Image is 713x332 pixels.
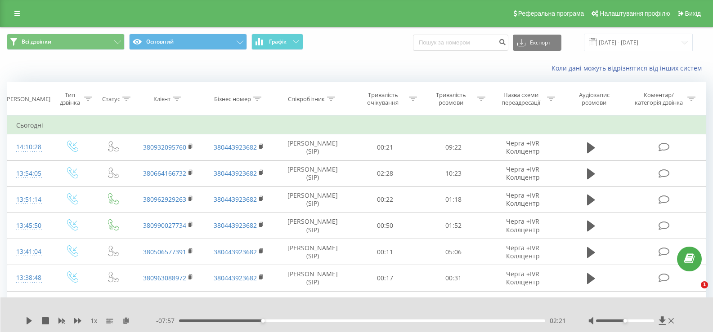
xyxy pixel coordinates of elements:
a: 380443923682 [214,248,257,256]
td: 09:22 [419,134,488,160]
td: 02:28 [351,160,419,186]
div: Аудіозапис розмови [566,91,622,106]
td: [PERSON_NAME] (SIP) [274,212,351,239]
div: Коментар/категорія дзвінка [632,91,685,106]
div: Статус [102,95,120,103]
td: 00:21 [351,134,419,160]
button: Всі дзвінки [7,34,125,50]
td: 01:52 [419,212,488,239]
td: 00:31 [419,265,488,291]
span: Графік [269,39,287,45]
td: [PERSON_NAME] (SIP) [274,160,351,186]
td: Сьогодні [7,116,706,134]
div: Назва схеми переадресації [497,91,545,106]
div: 13:38:48 [16,269,42,287]
td: 00:22 [351,186,419,212]
div: Клієнт [153,95,170,103]
div: Тривалість розмови [427,91,475,106]
td: 00:50 [351,212,419,239]
td: 00:17 [351,265,419,291]
div: 13:45:50 [16,217,42,235]
span: Всі дзвінки [22,38,51,45]
td: 10:23 [419,160,488,186]
td: [PERSON_NAME] (SIP) [274,186,351,212]
td: [PERSON_NAME] (SIP) [274,291,351,317]
a: 380443923682 [214,221,257,230]
td: Черга +IVR Коллцентр [487,212,558,239]
td: [PERSON_NAME] (SIP) [274,265,351,291]
div: Бізнес номер [214,95,251,103]
td: 01:55 [419,291,488,317]
td: Черга +IVR Коллцентр [487,134,558,160]
span: 02:21 [550,316,566,325]
a: Коли дані можуть відрізнятися вiд інших систем [552,64,706,72]
span: 1 x [90,316,97,325]
span: 1 [701,281,708,288]
span: Вихід [685,10,701,17]
div: 13:51:14 [16,191,42,208]
button: Основний [129,34,247,50]
a: 380443923682 [214,169,257,177]
td: 00:11 [351,239,419,265]
td: Черга +IVR Коллцентр [487,291,558,317]
a: 380963088972 [143,274,186,282]
a: 380932095760 [143,143,186,151]
td: Черга +IVR Коллцентр [487,239,558,265]
div: 13:54:05 [16,165,42,182]
span: Реферальна програма [518,10,584,17]
td: [PERSON_NAME] (SIP) [274,239,351,265]
input: Пошук за номером [413,35,508,51]
td: [PERSON_NAME] (SIP) [274,134,351,160]
span: Налаштування профілю [600,10,670,17]
button: Графік [251,34,303,50]
span: - 07:57 [156,316,179,325]
iframe: Intercom live chat [682,281,704,303]
td: Черга +IVR Коллцентр [487,265,558,291]
td: 01:18 [419,186,488,212]
td: Черга +IVR Коллцентр [487,186,558,212]
td: 00:14 [351,291,419,317]
div: Тип дзвінка [58,91,81,106]
div: [PERSON_NAME] [5,95,50,103]
td: 05:06 [419,239,488,265]
button: Експорт [513,35,561,51]
div: Тривалість очікування [359,91,407,106]
div: Accessibility label [261,319,265,323]
div: 13:41:04 [16,243,42,261]
a: 380443923682 [214,195,257,204]
a: 380664166732 [143,169,186,177]
div: Співробітник [288,95,325,103]
a: 380443923682 [214,274,257,282]
td: Черга +IVR Коллцентр [487,160,558,186]
a: 380443923682 [214,143,257,151]
div: 13:35:30 [16,296,42,313]
div: 14:10:28 [16,138,42,156]
a: 380506577391 [143,248,186,256]
a: 380962929263 [143,195,186,204]
div: Accessibility label [623,319,627,323]
a: 380990027734 [143,221,186,230]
